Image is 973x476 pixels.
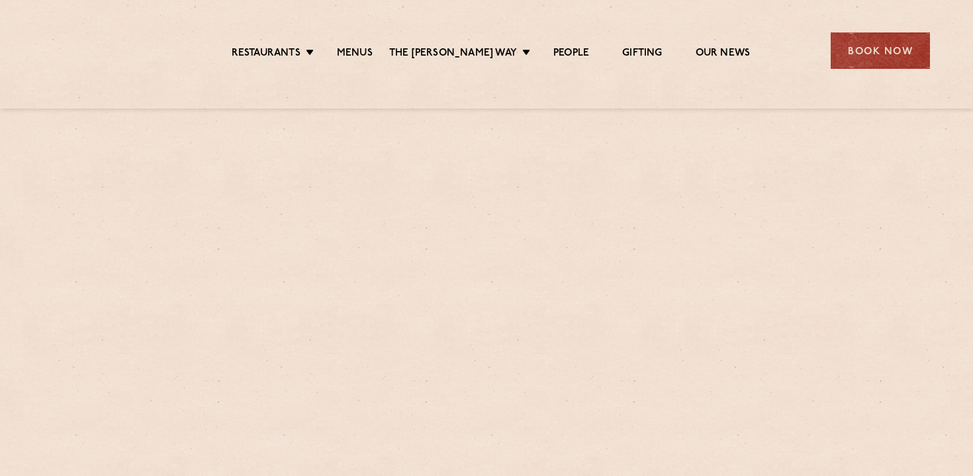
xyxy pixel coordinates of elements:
[696,47,751,62] a: Our News
[43,13,158,89] img: svg%3E
[553,47,589,62] a: People
[831,32,930,69] div: Book Now
[622,47,662,62] a: Gifting
[337,47,373,62] a: Menus
[232,47,301,62] a: Restaurants
[389,47,517,62] a: The [PERSON_NAME] Way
